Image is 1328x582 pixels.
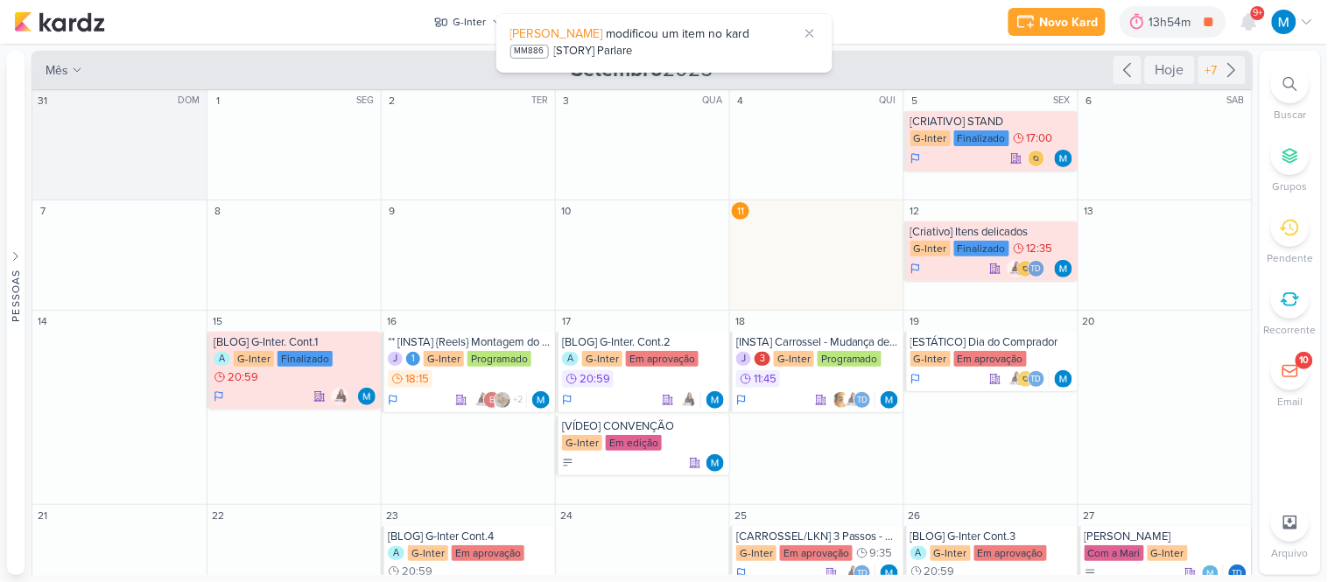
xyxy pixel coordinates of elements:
[1233,570,1243,578] p: Td
[582,351,622,367] div: G-Inter
[910,130,951,146] div: G-Inter
[494,391,511,409] img: Sarah Violante
[736,545,776,561] div: G-Inter
[1273,179,1308,194] p: Grupos
[1007,370,1050,388] div: Colaboradores: Amannda Primo, IDBOX - Agência de Design, Thais de carvalho
[1055,260,1072,277] div: Responsável: MARIANA MIRANDA
[558,202,575,220] div: 10
[473,391,527,409] div: Colaboradores: Amannda Primo, emersongranero@ginter.com.br, Sarah Violante, Thais de carvalho, ma...
[34,507,52,524] div: 21
[833,391,875,409] div: Colaboradores: Leandro Guedes, Amannda Primo, Thais de carvalho
[1027,132,1053,144] span: 17:00
[402,565,432,578] span: 20:59
[406,352,420,366] div: 1
[1229,564,1247,582] div: Responsável: Thais de carvalho
[1080,507,1098,524] div: 27
[14,11,105,32] img: kardz.app
[558,92,575,109] div: 3
[954,351,1027,367] div: Em aprovação
[606,435,662,451] div: Em edição
[554,43,633,60] div: [STORY] Parlare
[278,351,333,367] div: Finalizado
[562,457,574,469] div: A Fazer
[1080,312,1098,330] div: 20
[626,351,699,367] div: Em aprovação
[1085,567,1097,579] div: A Fazer
[1085,529,1248,543] div: Ideias Ginter
[388,546,404,560] div: A
[854,391,871,409] div: Thais de carvalho
[1260,65,1321,123] li: Ctrl + F
[843,564,875,582] div: Colaboradores: Amannda Primo, Thais de carvalho
[1028,150,1045,167] img: IDBOX - Agência de Design
[736,529,900,543] div: [CARROSSEL/LKN] 3 Passos - Mobilidade
[881,391,898,409] div: Responsável: MARIANA MIRANDA
[833,391,850,409] img: Leandro Guedes
[1031,265,1042,274] p: Td
[1055,150,1072,167] img: MARIANA MIRANDA
[780,545,853,561] div: Em aprovação
[209,202,227,220] div: 8
[1227,94,1250,108] div: SAB
[1272,545,1309,561] p: Arquivo
[408,545,448,561] div: G-Inter
[881,564,898,582] div: Responsável: MARIANA MIRANDA
[1202,564,1224,582] div: Colaboradores: MARIANA MIRANDA
[679,391,697,409] img: Amannda Primo
[531,94,553,108] div: TER
[910,225,1074,239] div: [Criativo] Itens delicados
[910,262,921,276] div: Em Andamento
[234,351,274,367] div: G-Inter
[1040,13,1099,32] div: Novo Kard
[1055,370,1072,388] img: MARIANA MIRANDA
[732,312,749,330] div: 18
[1278,394,1303,410] p: Email
[954,130,1009,146] div: Finalizado
[214,352,230,366] div: A
[331,388,353,405] div: Colaboradores: Amannda Primo
[1145,56,1195,84] div: Hoje
[1017,260,1035,277] img: IDBOX - Agência de Design
[881,391,898,409] img: MARIANA MIRANDA
[532,391,550,409] img: MARIANA MIRANDA
[562,393,573,407] div: Em Andamento
[1007,260,1024,277] img: Amannda Primo
[358,388,376,405] div: Responsável: MARIANA MIRANDA
[209,507,227,524] div: 22
[510,26,603,41] span: [PERSON_NAME]
[843,391,861,409] img: Amannda Primo
[34,202,52,220] div: 7
[910,335,1074,349] div: [ESTÁTICO] Dia do Comprador
[1300,354,1310,368] div: 10
[736,566,747,580] div: Em Andamento
[1017,370,1035,388] img: IDBOX - Agência de Design
[974,545,1047,561] div: Em aprovação
[209,92,227,109] div: 1
[532,391,550,409] div: Responsável: MARIANA MIRANDA
[818,351,882,367] div: Programado
[679,391,701,409] div: Colaboradores: Amannda Primo
[931,545,971,561] div: G-Inter
[854,564,871,582] div: Thais de carvalho
[388,529,552,543] div: [BLOG] G-Inter Cont.4
[34,92,52,109] div: 31
[910,351,951,367] div: G-Inter
[1229,564,1247,582] div: Thais de carvalho
[356,94,379,108] div: SEG
[954,241,1009,256] div: Finalizado
[467,351,531,367] div: Programado
[562,435,602,451] div: G-Inter
[331,388,348,405] img: Amannda Primo
[910,372,921,386] div: Em Andamento
[774,351,814,367] div: G-Inter
[424,351,464,367] div: G-Inter
[214,389,224,403] div: Em Andamento
[736,335,900,349] div: [INSTA] Carrossel - Mudança de PETS
[1254,6,1263,20] span: 9+
[34,312,52,330] div: 14
[857,396,868,405] p: Td
[732,507,749,524] div: 25
[1148,545,1188,561] div: G-Inter
[510,45,549,59] div: MM886
[870,547,893,559] span: 9:35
